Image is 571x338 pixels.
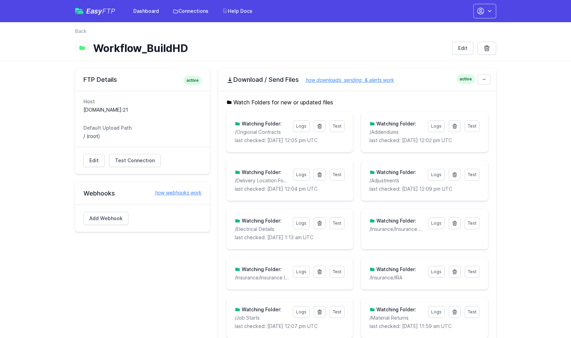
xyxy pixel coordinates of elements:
[369,137,479,144] p: last checked: [DATE] 12:02 pm UTC
[83,106,202,113] dd: [DOMAIN_NAME]:21
[293,120,310,132] a: Logs
[428,306,445,318] a: Logs
[235,274,289,281] p: /Insurance/Insurance Inspections
[83,154,105,167] a: Edit
[240,169,282,176] h3: Watching Folder:
[330,169,345,181] a: Test
[235,137,345,144] p: last checked: [DATE] 12:05 pm UTC
[375,266,416,273] h3: Watching Folder:
[235,323,345,330] p: last checked: [DATE] 12:07 pm UTC
[148,189,202,196] a: how webhooks work
[93,42,447,54] h1: Workflow_BuildHD
[226,98,488,106] h5: Watch Folders for new or updated files
[235,185,345,192] p: last checked: [DATE] 12:04 pm UTC
[468,269,476,274] span: Test
[299,77,394,83] a: how downloads, sending, & alerts work
[115,157,155,164] span: Test Connection
[75,8,83,14] img: easyftp_logo.png
[369,314,423,321] p: /Material Returns
[465,120,480,132] a: Test
[83,133,202,140] dd: / (root)
[369,185,479,192] p: last checked: [DATE] 12:09 pm UTC
[369,226,423,233] p: /Insurance/Insurance Addendums
[452,42,473,55] a: Edit
[330,266,345,278] a: Test
[83,76,202,84] h2: FTP Details
[235,177,289,184] p: /Delivery Location Forms
[369,274,423,281] p: /Insurance/IRA
[235,234,345,241] p: last checked: [DATE] 1:13 am UTC
[330,120,345,132] a: Test
[102,7,115,15] span: FTP
[465,306,480,318] a: Test
[293,217,310,229] a: Logs
[129,5,163,17] a: Dashboard
[75,28,496,39] nav: Breadcrumb
[75,28,87,35] a: Back
[83,98,202,105] dt: Host
[240,306,282,313] h3: Watching Folder:
[428,217,445,229] a: Logs
[333,220,341,226] span: Test
[465,217,480,229] a: Test
[468,309,476,314] span: Test
[375,169,416,176] h3: Watching Folder:
[235,129,289,136] p: /Origional Contracts
[369,129,423,136] p: /Addendums
[375,120,416,127] h3: Watching Folder:
[169,5,213,17] a: Connections
[333,309,341,314] span: Test
[83,124,202,131] dt: Default Upload Path
[86,8,115,15] span: Easy
[468,123,476,129] span: Test
[109,154,161,167] a: Test Connection
[330,217,345,229] a: Test
[330,306,345,318] a: Test
[293,306,310,318] a: Logs
[333,123,341,129] span: Test
[465,169,480,181] a: Test
[218,5,257,17] a: Help Docs
[375,306,416,313] h3: Watching Folder:
[226,76,488,84] h2: Download / Send Files
[428,266,445,278] a: Logs
[293,169,310,181] a: Logs
[369,323,479,330] p: last checked: [DATE] 11:59 am UTC
[428,120,445,132] a: Logs
[235,314,289,321] p: /Job Starts
[333,269,341,274] span: Test
[457,74,475,84] span: active
[293,266,310,278] a: Logs
[468,172,476,177] span: Test
[83,212,128,225] a: Add Webhook
[240,120,282,127] h3: Watching Folder:
[369,177,423,184] p: /Adjustments
[235,226,289,233] p: /Electrical Details
[375,217,416,224] h3: Watching Folder:
[465,266,480,278] a: Test
[428,169,445,181] a: Logs
[184,76,202,85] span: active
[240,266,282,273] h3: Watching Folder:
[75,8,115,15] a: EasyFTP
[333,172,341,177] span: Test
[468,220,476,226] span: Test
[240,217,282,224] h3: Watching Folder:
[83,189,202,198] h2: Webhooks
